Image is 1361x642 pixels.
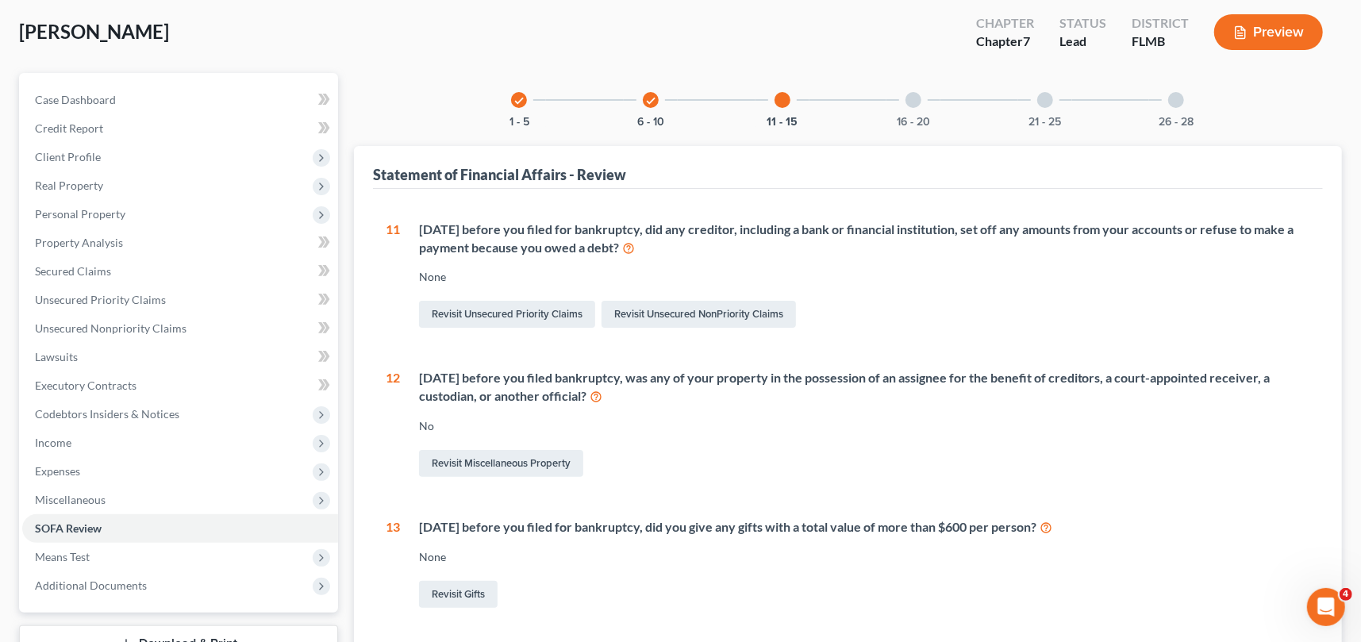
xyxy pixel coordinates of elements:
[1028,117,1061,128] button: 21 - 25
[22,314,338,343] a: Unsecured Nonpriority Claims
[35,179,103,192] span: Real Property
[373,165,626,184] div: Statement of Financial Affairs - Review
[50,520,63,532] button: Gif picker
[22,257,338,286] a: Secured Claims
[976,14,1034,33] div: Chapter
[13,125,260,291] div: 🚨ATTN: [GEOGRAPHIC_DATA] of [US_STATE]The court has added a new Credit Counseling Field that we n...
[25,294,153,304] div: [PERSON_NAME] • 3m ago
[35,579,147,592] span: Additional Documents
[10,6,40,37] button: go back
[1307,588,1345,626] iframe: Intercom live chat
[35,236,123,249] span: Property Analysis
[419,518,1310,536] div: [DATE] before you filed for bankruptcy, did you give any gifts with a total value of more than $6...
[419,269,1310,285] div: None
[767,117,798,128] button: 11 - 15
[35,521,102,535] span: SOFA Review
[35,493,106,506] span: Miscellaneous
[35,550,90,563] span: Means Test
[637,117,664,128] button: 6 - 10
[35,207,125,221] span: Personal Property
[1132,14,1189,33] div: District
[386,369,400,480] div: 12
[897,117,930,128] button: 16 - 20
[13,125,305,326] div: Katie says…
[1023,33,1030,48] span: 7
[509,117,529,128] button: 1 - 5
[35,150,101,163] span: Client Profile
[272,513,298,539] button: Send a message…
[35,436,71,449] span: Income
[386,518,400,611] div: 13
[22,343,338,371] a: Lawsuits
[19,20,169,43] span: [PERSON_NAME]
[1132,33,1189,51] div: FLMB
[35,407,179,421] span: Codebtors Insiders & Notices
[22,229,338,257] a: Property Analysis
[419,549,1310,565] div: None
[602,301,796,328] a: Revisit Unsecured NonPriority Claims
[1059,14,1106,33] div: Status
[35,293,166,306] span: Unsecured Priority Claims
[386,221,400,332] div: 11
[419,301,595,328] a: Revisit Unsecured Priority Claims
[77,20,154,36] p: Active 11h ago
[25,520,37,532] button: Emoji picker
[35,121,103,135] span: Credit Report
[25,135,226,163] b: 🚨ATTN: [GEOGRAPHIC_DATA] of [US_STATE]
[419,369,1310,406] div: [DATE] before you filed bankruptcy, was any of your property in the possession of an assignee for...
[1214,14,1323,50] button: Preview
[35,264,111,278] span: Secured Claims
[419,418,1310,434] div: No
[101,520,113,532] button: Start recording
[419,450,583,477] a: Revisit Miscellaneous Property
[1059,33,1106,51] div: Lead
[25,173,248,282] div: The court has added a new Credit Counseling Field that we need to update upon filing. Please remo...
[22,286,338,314] a: Unsecured Priority Claims
[1159,117,1194,128] button: 26 - 28
[645,95,656,106] i: check
[22,114,338,143] a: Credit Report
[35,321,186,335] span: Unsecured Nonpriority Claims
[976,33,1034,51] div: Chapter
[75,520,88,532] button: Upload attachment
[35,350,78,363] span: Lawsuits
[1340,588,1352,601] span: 4
[35,379,136,392] span: Executory Contracts
[35,464,80,478] span: Expenses
[35,93,116,106] span: Case Dashboard
[248,6,279,37] button: Home
[45,9,71,34] img: Profile image for Katie
[279,6,307,35] div: Close
[419,221,1310,257] div: [DATE] before you filed for bankruptcy, did any creditor, including a bank or financial instituti...
[22,86,338,114] a: Case Dashboard
[77,8,180,20] h1: [PERSON_NAME]
[22,514,338,543] a: SOFA Review
[22,371,338,400] a: Executory Contracts
[13,486,304,513] textarea: Message…
[419,581,498,608] a: Revisit Gifts
[513,95,525,106] i: check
